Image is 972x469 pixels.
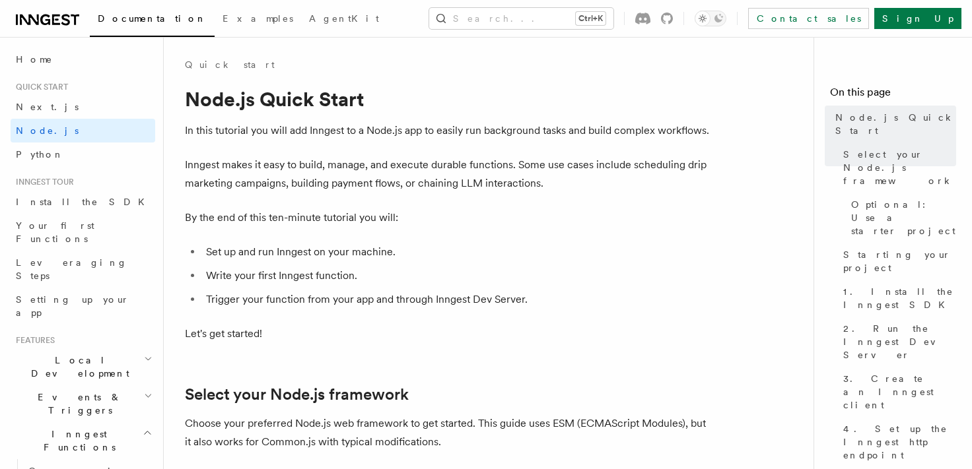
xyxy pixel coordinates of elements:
[576,12,606,25] kbd: Ctrl+K
[838,243,956,280] a: Starting your project
[830,84,956,106] h4: On this page
[11,82,68,92] span: Quick start
[843,248,956,274] span: Starting your project
[11,95,155,119] a: Next.js
[16,294,129,318] span: Setting up your app
[843,285,956,311] span: 1. Install the Inngest SDK
[11,214,155,251] a: Your first Functions
[16,125,79,136] span: Node.js
[838,417,956,467] a: 4. Set up the Inngest http endpoint
[11,385,155,422] button: Events & Triggers
[301,4,387,36] a: AgentKit
[11,354,144,380] span: Local Development
[874,8,961,29] a: Sign Up
[851,198,956,237] span: Optional: Use a starter project
[185,414,713,451] p: Choose your preferred Node.js web framework to get started. This guide uses ESM (ECMAScript Modul...
[843,422,956,462] span: 4. Set up the Inngest http endpoint
[16,257,127,281] span: Leveraging Steps
[11,119,155,142] a: Node.js
[843,372,956,412] span: 3. Create an Inngest client
[185,156,713,193] p: Inngest makes it easy to build, manage, and execute durable functions. Some use cases include sch...
[202,290,713,309] li: Trigger your function from your app and through Inngest Dev Server.
[16,197,153,207] span: Install the SDK
[11,391,144,417] span: Events & Triggers
[843,322,956,361] span: 2. Run the Inngest Dev Server
[309,13,379,24] span: AgentKit
[11,288,155,325] a: Setting up your app
[202,266,713,285] li: Write your first Inngest function.
[830,106,956,142] a: Node.js Quick Start
[11,335,55,346] span: Features
[843,148,956,187] span: Select your Node.js framework
[835,111,956,137] span: Node.js Quick Start
[185,208,713,227] p: By the end of this ten-minute tutorial you will:
[695,11,726,26] button: Toggle dark mode
[11,251,155,288] a: Leveraging Steps
[11,427,143,454] span: Inngest Functions
[185,385,409,404] a: Select your Node.js framework
[838,280,956,317] a: 1. Install the Inngest SDK
[185,121,713,140] p: In this tutorial you will add Inngest to a Node.js app to easily run background tasks and build c...
[98,13,207,24] span: Documentation
[846,193,956,243] a: Optional: Use a starter project
[185,325,713,343] p: Let's get started!
[215,4,301,36] a: Examples
[11,47,155,71] a: Home
[838,142,956,193] a: Select your Node.js framework
[429,8,613,29] button: Search...Ctrl+K
[16,102,79,112] span: Next.js
[748,8,869,29] a: Contact sales
[185,87,713,111] h1: Node.js Quick Start
[16,220,94,244] span: Your first Functions
[202,243,713,261] li: Set up and run Inngest on your machine.
[11,348,155,385] button: Local Development
[838,317,956,367] a: 2. Run the Inngest Dev Server
[16,53,53,66] span: Home
[838,367,956,417] a: 3. Create an Inngest client
[11,142,155,166] a: Python
[223,13,293,24] span: Examples
[90,4,215,37] a: Documentation
[11,422,155,459] button: Inngest Functions
[16,149,64,160] span: Python
[11,177,74,187] span: Inngest tour
[185,58,275,71] a: Quick start
[11,190,155,214] a: Install the SDK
